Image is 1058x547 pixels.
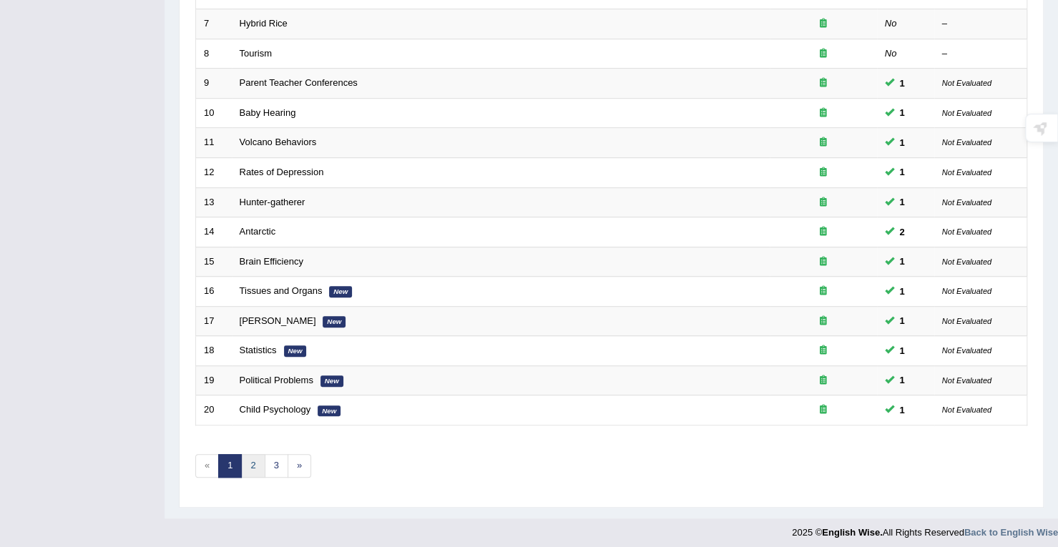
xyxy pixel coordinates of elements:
[240,107,296,118] a: Baby Hearing
[329,286,352,297] em: New
[778,403,869,417] div: Exam occurring question
[196,187,232,217] td: 13
[284,345,307,357] em: New
[240,48,273,59] a: Tourism
[778,77,869,90] div: Exam occurring question
[778,107,869,120] div: Exam occurring question
[778,136,869,149] div: Exam occurring question
[265,454,288,478] a: 3
[240,167,324,177] a: Rates of Depression
[318,405,341,417] em: New
[942,138,991,147] small: Not Evaluated
[240,137,317,147] a: Volcano Behaviors
[778,47,869,61] div: Exam occurring question
[894,164,911,179] span: You can still take this question
[942,168,991,177] small: Not Evaluated
[894,254,911,269] span: You can still take this question
[196,217,232,247] td: 14
[196,9,232,39] td: 7
[196,98,232,128] td: 10
[942,198,991,207] small: Not Evaluated
[894,373,911,388] span: You can still take this question
[196,69,232,99] td: 9
[894,194,911,210] span: You can still take this question
[240,285,323,296] a: Tissues and Organs
[942,376,991,385] small: Not Evaluated
[778,315,869,328] div: Exam occurring question
[320,375,343,387] em: New
[778,285,869,298] div: Exam occurring question
[778,225,869,239] div: Exam occurring question
[196,128,232,158] td: 11
[196,157,232,187] td: 12
[942,405,991,414] small: Not Evaluated
[894,343,911,358] span: You can still take this question
[942,346,991,355] small: Not Evaluated
[894,403,911,418] span: You can still take this question
[894,225,911,240] span: You can still take this question
[240,345,277,355] a: Statistics
[942,109,991,117] small: Not Evaluated
[218,454,242,478] a: 1
[894,284,911,299] span: You can still take this question
[240,375,313,385] a: Political Problems
[778,17,869,31] div: Exam occurring question
[778,166,869,179] div: Exam occurring question
[942,257,991,266] small: Not Evaluated
[885,18,897,29] em: No
[196,277,232,307] td: 16
[894,135,911,150] span: You can still take this question
[196,247,232,277] td: 15
[942,287,991,295] small: Not Evaluated
[942,227,991,236] small: Not Evaluated
[942,17,1019,31] div: –
[196,395,232,425] td: 20
[942,317,991,325] small: Not Evaluated
[196,336,232,366] td: 18
[288,454,311,478] a: »
[196,365,232,395] td: 19
[323,316,346,327] em: New
[240,256,303,267] a: Brain Efficiency
[195,454,219,478] span: «
[240,18,288,29] a: Hybrid Rice
[894,76,911,91] span: You can still take this question
[240,197,305,207] a: Hunter-gatherer
[942,47,1019,61] div: –
[894,313,911,328] span: You can still take this question
[778,344,869,358] div: Exam occurring question
[240,315,316,326] a: [PERSON_NAME]
[196,39,232,69] td: 8
[778,374,869,388] div: Exam occurring question
[885,48,897,59] em: No
[240,226,276,237] a: Antarctic
[778,255,869,269] div: Exam occurring question
[822,527,882,538] strong: English Wise.
[942,79,991,87] small: Not Evaluated
[778,196,869,210] div: Exam occurring question
[240,404,311,415] a: Child Psychology
[241,454,265,478] a: 2
[964,527,1058,538] a: Back to English Wise
[196,306,232,336] td: 17
[240,77,358,88] a: Parent Teacher Conferences
[894,105,911,120] span: You can still take this question
[792,518,1058,539] div: 2025 © All Rights Reserved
